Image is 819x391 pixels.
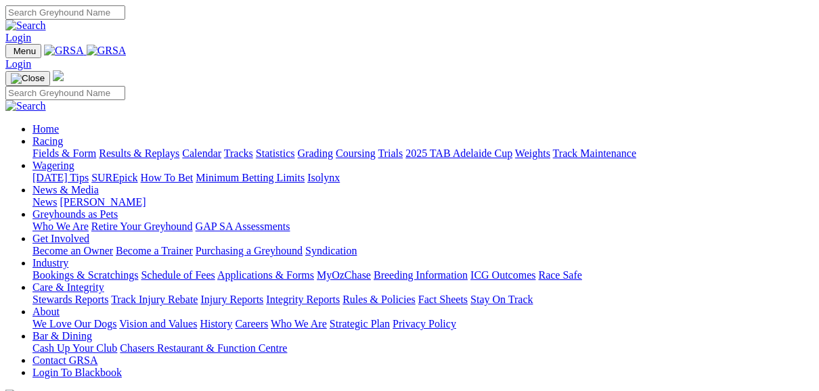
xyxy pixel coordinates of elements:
[342,294,416,305] a: Rules & Policies
[235,318,268,329] a: Careers
[374,269,468,281] a: Breeding Information
[196,245,303,256] a: Purchasing a Greyhound
[44,45,84,57] img: GRSA
[32,257,68,269] a: Industry
[196,221,290,232] a: GAP SA Assessments
[32,318,116,329] a: We Love Our Dogs
[5,32,31,43] a: Login
[298,147,333,159] a: Grading
[32,281,104,293] a: Care & Integrity
[32,123,59,135] a: Home
[271,318,327,329] a: Who We Are
[32,172,814,184] div: Wagering
[470,294,533,305] a: Stay On Track
[32,330,92,342] a: Bar & Dining
[14,46,36,56] span: Menu
[5,71,50,86] button: Toggle navigation
[120,342,287,354] a: Chasers Restaurant & Function Centre
[32,208,118,220] a: Greyhounds as Pets
[111,294,198,305] a: Track Injury Rebate
[32,196,814,208] div: News & Media
[317,269,371,281] a: MyOzChase
[32,269,138,281] a: Bookings & Scratchings
[5,100,46,112] img: Search
[200,318,232,329] a: History
[32,245,814,257] div: Get Involved
[32,294,814,306] div: Care & Integrity
[266,294,340,305] a: Integrity Reports
[330,318,390,329] a: Strategic Plan
[378,147,403,159] a: Trials
[32,221,89,232] a: Who We Are
[217,269,314,281] a: Applications & Forms
[87,45,127,57] img: GRSA
[32,221,814,233] div: Greyhounds as Pets
[393,318,456,329] a: Privacy Policy
[32,367,122,378] a: Login To Blackbook
[5,58,31,70] a: Login
[470,269,535,281] a: ICG Outcomes
[305,245,357,256] a: Syndication
[196,172,305,183] a: Minimum Betting Limits
[119,318,197,329] a: Vision and Values
[32,135,63,147] a: Racing
[99,147,179,159] a: Results & Replays
[11,73,45,84] img: Close
[224,147,253,159] a: Tracks
[538,269,581,281] a: Race Safe
[32,172,89,183] a: [DATE] Tips
[141,172,194,183] a: How To Bet
[256,147,295,159] a: Statistics
[182,147,221,159] a: Calendar
[418,294,468,305] a: Fact Sheets
[53,70,64,81] img: logo-grsa-white.png
[32,233,89,244] a: Get Involved
[116,245,193,256] a: Become a Trainer
[5,20,46,32] img: Search
[5,44,41,58] button: Toggle navigation
[5,86,125,100] input: Search
[32,294,108,305] a: Stewards Reports
[32,160,74,171] a: Wagering
[32,147,96,159] a: Fields & Form
[32,147,814,160] div: Racing
[91,221,193,232] a: Retire Your Greyhound
[5,5,125,20] input: Search
[141,269,215,281] a: Schedule of Fees
[307,172,340,183] a: Isolynx
[405,147,512,159] a: 2025 TAB Adelaide Cup
[553,147,636,159] a: Track Maintenance
[200,294,263,305] a: Injury Reports
[32,184,99,195] a: News & Media
[32,342,814,354] div: Bar & Dining
[32,306,60,317] a: About
[32,269,814,281] div: Industry
[32,342,117,354] a: Cash Up Your Club
[32,318,814,330] div: About
[32,354,97,366] a: Contact GRSA
[515,147,550,159] a: Weights
[91,172,137,183] a: SUREpick
[336,147,376,159] a: Coursing
[32,196,57,208] a: News
[32,245,113,256] a: Become an Owner
[60,196,146,208] a: [PERSON_NAME]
